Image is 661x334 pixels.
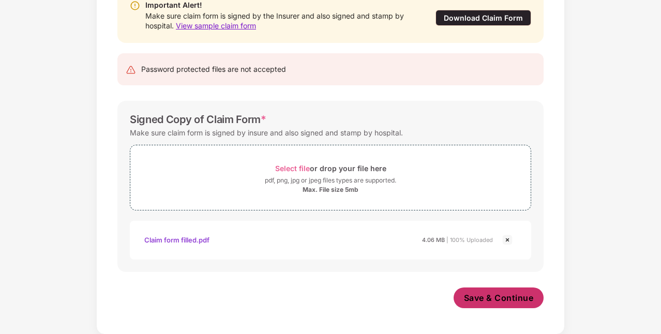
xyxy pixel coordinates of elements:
[130,1,140,11] img: svg+xml;base64,PHN2ZyBpZD0iV2FybmluZ18tXzIweDIwIiBkYXRhLW5hbWU9Ildhcm5pbmcgLSAyMHgyMCIgeG1sbnM9Im...
[275,161,386,175] div: or drop your file here
[303,186,358,194] div: Max. File size 5mb
[265,175,396,186] div: pdf, png, jpg or jpeg files types are supported.
[130,153,531,202] span: Select fileor drop your file herepdf, png, jpg or jpeg files types are supported.Max. File size 5mb
[422,236,445,244] span: 4.06 MB
[454,287,544,308] button: Save & Continue
[464,292,534,303] span: Save & Continue
[141,64,286,75] div: Password protected files are not accepted
[275,164,310,173] span: Select file
[446,236,493,244] span: | 100% Uploaded
[126,65,136,75] img: svg+xml;base64,PHN2ZyB4bWxucz0iaHR0cDovL3d3dy53My5vcmcvMjAwMC9zdmciIHdpZHRoPSIyNCIgaGVpZ2h0PSIyNC...
[130,113,266,126] div: Signed Copy of Claim Form
[435,10,531,26] div: Download Claim Form
[145,11,414,31] div: Make sure claim form is signed by the Insurer and also signed and stamp by hospital.
[130,126,403,140] div: Make sure claim form is signed by insure and also signed and stamp by hospital.
[176,21,256,30] span: View sample claim form
[501,234,514,246] img: svg+xml;base64,PHN2ZyBpZD0iQ3Jvc3MtMjR4MjQiIHhtbG5zPSJodHRwOi8vd3d3LnczLm9yZy8yMDAwL3N2ZyIgd2lkdG...
[144,231,209,249] div: Claim form filled.pdf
